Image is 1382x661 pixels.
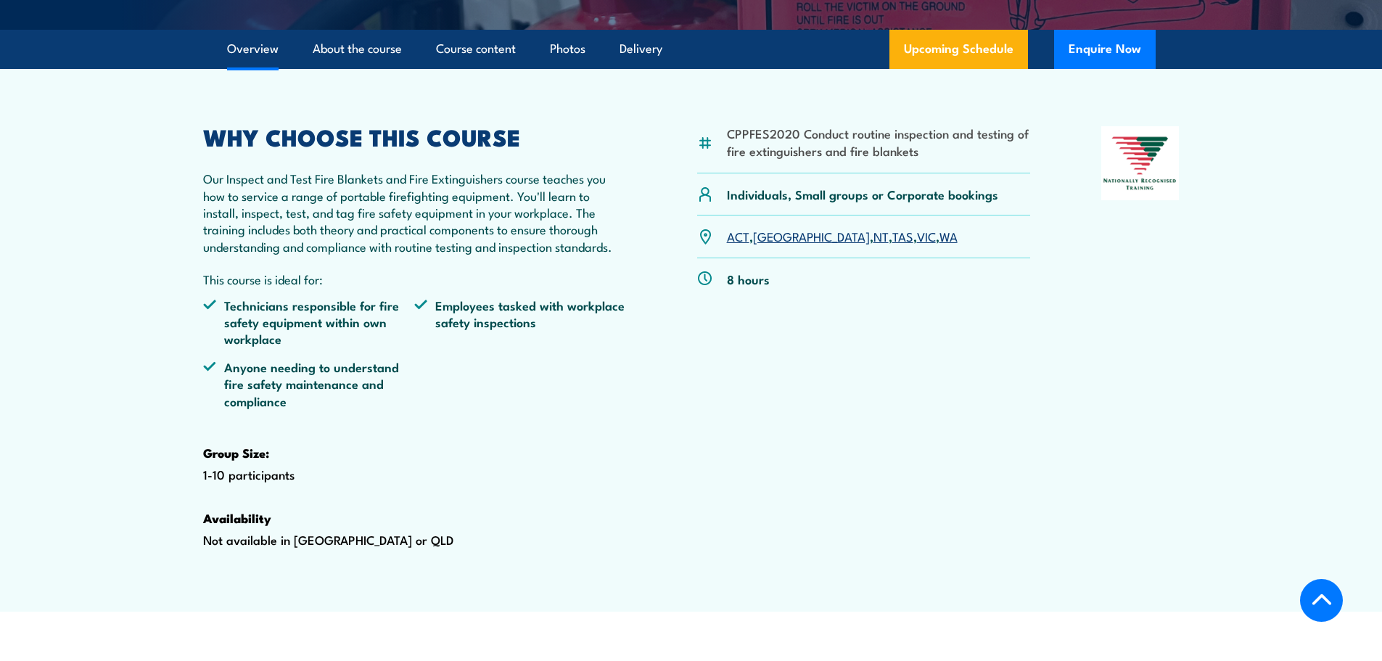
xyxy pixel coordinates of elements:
a: Upcoming Schedule [889,30,1028,69]
a: [GEOGRAPHIC_DATA] [753,227,870,245]
a: VIC [917,227,936,245]
strong: Availability [203,509,271,527]
li: CPPFES2020 Conduct routine inspection and testing of fire extinguishers and fire blankets [727,125,1031,159]
a: TAS [892,227,913,245]
li: Anyone needing to understand fire safety maintenance and compliance [203,358,415,409]
p: , , , , , [727,228,958,245]
a: Course content [436,30,516,68]
a: About the course [313,30,402,68]
p: 8 hours [727,271,770,287]
img: Nationally Recognised Training logo. [1101,126,1180,200]
a: Photos [550,30,585,68]
a: WA [939,227,958,245]
div: 1-10 participants Not available in [GEOGRAPHIC_DATA] or QLD [203,126,627,594]
p: Individuals, Small groups or Corporate bookings [727,186,998,202]
li: Technicians responsible for fire safety equipment within own workplace [203,297,415,348]
p: Our Inspect and Test Fire Blankets and Fire Extinguishers course teaches you how to service a ran... [203,170,627,255]
li: Employees tasked with workplace safety inspections [414,297,626,348]
h2: WHY CHOOSE THIS COURSE [203,126,627,147]
a: Delivery [620,30,662,68]
a: NT [873,227,889,245]
strong: Group Size: [203,443,269,462]
a: Overview [227,30,279,68]
p: This course is ideal for: [203,271,627,287]
a: ACT [727,227,749,245]
button: Enquire Now [1054,30,1156,69]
